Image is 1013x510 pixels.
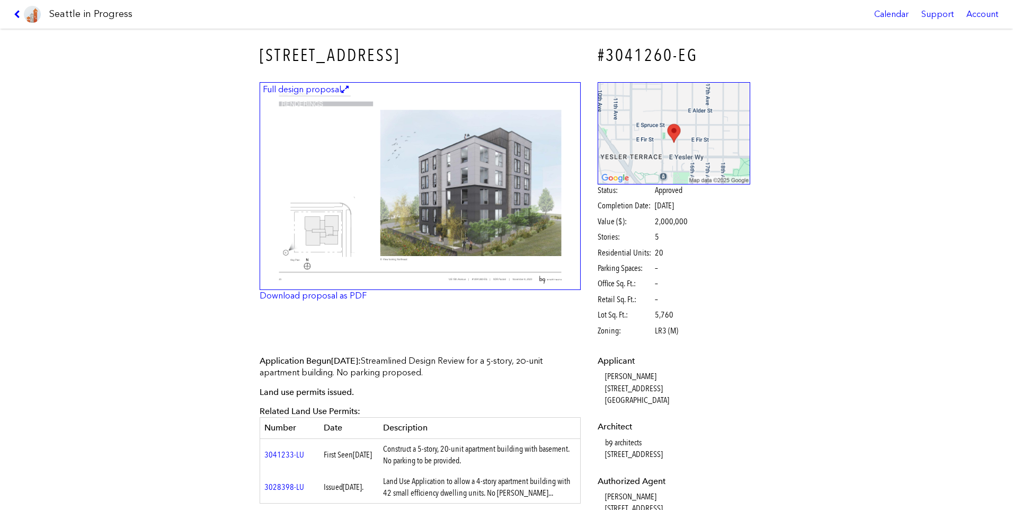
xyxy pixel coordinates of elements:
td: Issued . [319,471,379,504]
img: staticmap [598,82,751,184]
span: Parking Spaces: [598,262,653,274]
span: Residential Units: [598,247,653,259]
figcaption: Full design proposal [261,84,350,95]
dd: b9 architects [STREET_ADDRESS] [605,437,751,461]
span: [DATE] [331,356,358,366]
td: Construct a 5-story, 20-unit apartment building with basement. No parking to be provided. [379,438,581,471]
dt: Architect [598,421,751,433]
a: Download proposal as PDF [260,291,367,301]
dd: [PERSON_NAME] [STREET_ADDRESS] [GEOGRAPHIC_DATA] [605,371,751,406]
span: 5,760 [655,309,673,321]
span: 2,000,000 [655,216,688,227]
a: Full design proposal [260,82,581,291]
span: Related Land Use Permits: [260,406,360,416]
span: Application Begun : [260,356,361,366]
span: Lot Sq. Ft.: [598,309,653,321]
span: Office Sq. Ft.: [598,278,653,289]
span: Retail Sq. Ft.: [598,294,653,305]
span: – [655,294,658,305]
span: Approved [655,184,682,196]
span: [DATE] [353,450,372,460]
span: Status: [598,184,653,196]
img: favicon-96x96.png [24,6,41,23]
td: First Seen [319,438,379,471]
span: Stories: [598,231,653,243]
p: Streamlined Design Review for a 5-story, 20-unit apartment building. No parking proposed. [260,355,581,379]
span: Zoning: [598,325,653,337]
dt: Applicant [598,355,751,367]
span: 5 [655,231,659,243]
td: Land Use Application to allow a 4-story apartment building with 42 small efficiency dwelling unit... [379,471,581,504]
span: LR3 (M) [655,325,678,337]
span: Value ($): [598,216,653,227]
span: [DATE] [655,200,674,210]
h3: [STREET_ADDRESS] [260,43,581,67]
span: – [655,278,658,289]
th: Date [319,418,379,438]
th: Number [260,418,319,438]
p: Land use permits issued. [260,386,581,398]
h4: #3041260-EG [598,43,751,67]
h1: Seattle in Progress [49,7,132,21]
span: Completion Date: [598,200,653,212]
span: 20 [655,247,663,259]
a: 3041233-LU [264,450,304,460]
a: 3028398-LU [264,482,304,492]
span: – [655,262,658,274]
span: [DATE] [343,482,362,492]
img: 20.jpg [260,82,581,291]
th: Description [379,418,581,438]
dt: Authorized Agent [598,476,751,487]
